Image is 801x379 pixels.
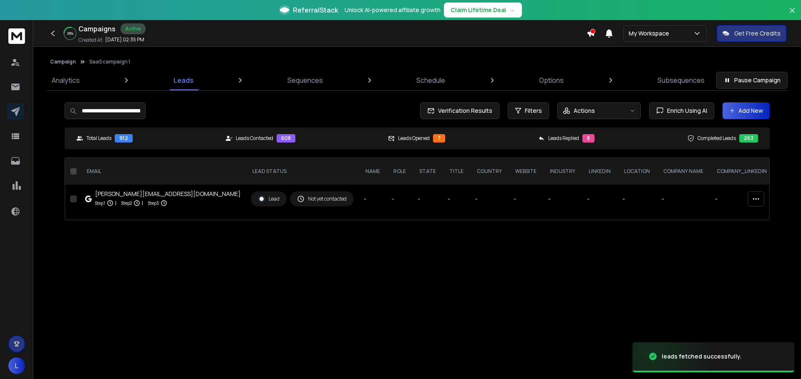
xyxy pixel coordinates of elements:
a: Options [534,70,569,90]
div: [PERSON_NAME][EMAIL_ADDRESS][DOMAIN_NAME] [95,190,241,198]
span: Verification Results [435,107,492,115]
p: Options [539,75,564,85]
p: Unlock AI-powered affiliate growth [345,6,441,14]
button: Claim Lifetime Deal→ [444,3,522,18]
div: 912 [115,134,133,142]
button: Get Free Credits [717,25,786,42]
p: Leads Replied [548,135,579,142]
td: - [543,185,582,213]
div: Active [121,23,146,34]
p: My Workspace [629,29,673,38]
p: Step 1 [95,199,105,207]
button: Filters [508,102,549,119]
td: - [657,185,710,213]
p: [DATE] 02:35 PM [105,36,144,43]
td: - [359,185,387,213]
div: 608 [277,134,295,142]
th: title [443,158,470,185]
p: Created At: [78,37,103,43]
p: | [115,199,116,207]
th: EMAIL [80,158,246,185]
a: Subsequences [652,70,710,90]
td: - [470,185,509,213]
button: Campaign [50,59,76,65]
a: Analytics [47,70,85,90]
p: Step 3 [148,199,159,207]
th: State [413,158,443,185]
div: Not yet contacted [297,195,347,203]
span: Enrich Using AI [664,107,707,115]
p: Sequences [287,75,323,85]
p: Schedule [416,75,445,85]
p: Leads Opened [398,135,430,142]
p: Subsequences [657,75,705,85]
td: - [617,185,657,213]
th: NAME [359,158,387,185]
th: website [509,158,543,185]
span: → [509,6,515,14]
p: Leads Contacted [236,135,273,142]
button: Pause Campaign [716,72,788,89]
span: Filters [525,107,542,115]
div: 263 [739,134,758,142]
p: Total Leads [86,135,111,142]
button: L [8,357,25,374]
p: Analytics [52,75,80,85]
p: Get Free Credits [734,29,781,38]
button: Enrich Using AI [649,102,714,119]
td: - [582,185,617,213]
td: - [509,185,543,213]
div: leads fetched successfully. [662,352,742,361]
button: Verification Results [420,102,499,119]
p: 29 % [67,31,73,36]
td: - [413,185,443,213]
td: - [387,185,413,213]
button: Add New [723,102,770,119]
p: Leads [174,75,194,85]
button: Close banner [787,5,798,25]
td: - [710,185,773,213]
p: Actions [574,107,595,115]
div: 7 [433,134,445,142]
th: LEAD STATUS [246,158,359,185]
a: Schedule [411,70,450,90]
p: Completed Leads [698,135,736,142]
th: Country [470,158,509,185]
a: Leads [169,70,199,90]
div: 8 [582,134,594,142]
th: role [387,158,413,185]
span: ReferralStack [293,5,338,15]
p: | [142,199,143,207]
th: company_linkedin [710,158,773,185]
th: LinkedIn [582,158,617,185]
th: location [617,158,657,185]
p: Step 2 [121,199,132,207]
td: - [443,185,470,213]
th: industry [543,158,582,185]
h1: Campaigns [78,24,116,34]
div: Lead [258,195,280,203]
th: Company Name [657,158,710,185]
p: SaaS campaign 1 [89,59,130,65]
a: Sequences [282,70,328,90]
